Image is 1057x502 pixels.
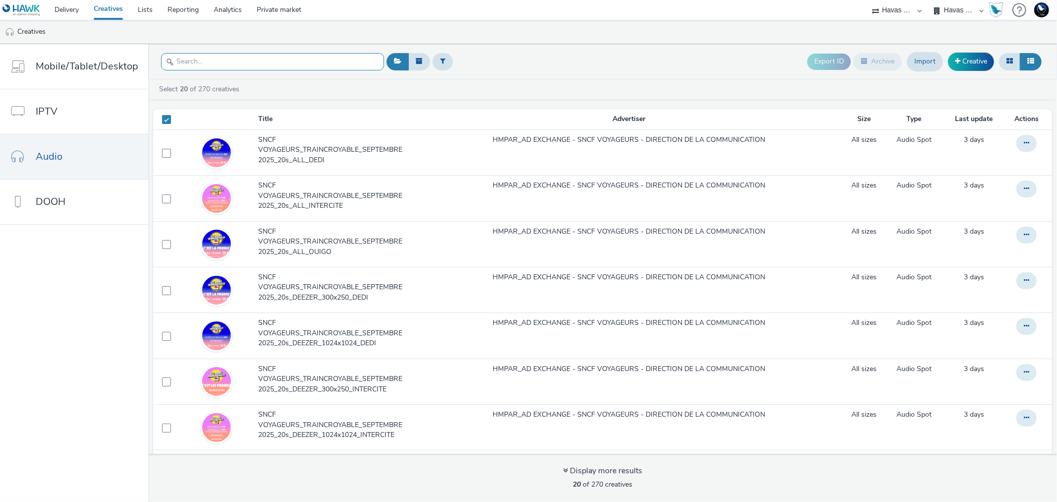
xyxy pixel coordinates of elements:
[851,272,877,282] a: All sizes
[202,230,231,258] img: 1719230b-f690-4b87-9a91-79c27c5b218f.jpg
[258,364,414,399] a: SNCF VOYAGEURS_TRAINCROYABLE_SEPTEMBRE2025_20s_DEEZER_300x250_INTERCITE
[964,272,984,282] span: 3 days
[989,2,1003,18] img: Hawk Academy
[964,410,984,419] span: 3 days
[573,480,581,489] strong: 20
[851,227,877,237] a: All sizes
[1005,109,1052,129] th: Actions
[964,410,984,420] a: 1 September 2025, 15:27
[964,135,984,144] span: 3 days
[896,364,932,374] a: Audio Spot
[202,367,231,396] img: 12d9d2f0-9c1b-4b38-8e87-3ec43d4e08a0.jpg
[851,135,877,145] a: All sizes
[258,181,410,211] span: SNCF VOYAGEURS_TRAINCROYABLE_SEPTEMBRE2025_20s_ALL_INTERCITE
[843,109,886,129] th: Size
[258,135,410,165] span: SNCF VOYAGEURS_TRAINCROYABLE_SEPTEMBRE2025_20s_ALL_DEDI
[999,53,1020,70] button: Grid
[161,53,384,70] input: Search...
[202,276,231,305] img: 912c5f2b-d9d8-49e3-94a2-e812886893dc.jpg
[1034,2,1049,17] img: Support Hawk
[964,364,984,374] a: 1 September 2025, 15:28
[493,318,765,328] a: HMPAR_AD EXCHANGE - SNCF VOYAGEURS - DIRECTION DE LA COMMUNICATION
[202,413,231,442] img: 51e83cd6-882f-48a0-b12e-94740e5b2ade.jpg
[896,272,932,282] a: Audio Spot
[563,465,642,477] div: Display more results
[907,52,943,71] a: Import
[851,410,877,420] a: All sizes
[202,138,231,167] img: 2ca6669a-cb4e-4fc7-a2b2-57fa4aa4dbd4.jpg
[415,109,843,129] th: Advertiser
[573,480,632,489] span: of 270 creatives
[258,227,410,257] span: SNCF VOYAGEURS_TRAINCROYABLE_SEPTEMBRE2025_20s_ALL_OUIGO
[493,227,765,237] a: HMPAR_AD EXCHANGE - SNCF VOYAGEURS - DIRECTION DE LA COMMUNICATION
[964,227,984,237] a: 1 September 2025, 15:45
[896,410,932,420] a: Audio Spot
[896,135,932,145] a: Audio Spot
[180,84,188,94] strong: 20
[853,53,902,70] button: Archive
[964,181,984,190] span: 3 days
[258,318,410,348] span: SNCF VOYAGEURS_TRAINCROYABLE_SEPTEMBRE2025_20s_DEEZER_1024x1024_DEDI
[258,181,414,216] a: SNCF VOYAGEURS_TRAINCROYABLE_SEPTEMBRE2025_20s_ALL_INTERCITE
[493,364,765,374] a: HMPAR_AD EXCHANGE - SNCF VOYAGEURS - DIRECTION DE LA COMMUNICATION
[943,109,1005,129] th: Last update
[36,59,138,73] span: Mobile/Tablet/Desktop
[36,104,57,119] span: IPTV
[258,410,410,440] span: SNCF VOYAGEURS_TRAINCROYABLE_SEPTEMBRE2025_20s_DEEZER_1024x1024_INTERCITE
[807,54,851,69] button: Export ID
[851,318,877,328] a: All sizes
[36,149,62,164] span: Audio
[258,272,410,303] span: SNCF VOYAGEURS_TRAINCROYABLE_SEPTEMBRE2025_20s_DEEZER_300x250_DEDI
[257,109,415,129] th: Title
[258,410,414,445] a: SNCF VOYAGEURS_TRAINCROYABLE_SEPTEMBRE2025_20s_DEEZER_1024x1024_INTERCITE
[493,410,765,420] a: HMPAR_AD EXCHANGE - SNCF VOYAGEURS - DIRECTION DE LA COMMUNICATION
[948,53,994,70] a: Creative
[896,181,932,190] a: Audio Spot
[964,181,984,190] a: 1 September 2025, 15:37
[851,181,877,190] a: All sizes
[5,27,15,37] img: audio
[258,364,410,394] span: SNCF VOYAGEURS_TRAINCROYABLE_SEPTEMBRE2025_20s_DEEZER_300x250_INTERCITE
[964,272,984,282] a: 1 September 2025, 16:21
[258,318,414,353] a: SNCF VOYAGEURS_TRAINCROYABLE_SEPTEMBRE2025_20s_DEEZER_1024x1024_DEDI
[964,135,984,145] a: 1 September 2025, 15:38
[964,318,984,328] a: 1 September 2025, 15:29
[964,318,984,327] span: 3 days
[202,184,231,213] img: cf43a75d-df40-4731-b144-3b8faff1e9c9.jpg
[158,84,243,94] a: Select of 270 creatives
[258,272,414,308] a: SNCF VOYAGEURS_TRAINCROYABLE_SEPTEMBRE2025_20s_DEEZER_300x250_DEDI
[885,109,943,129] th: Type
[896,318,932,328] a: Audio Spot
[258,227,414,262] a: SNCF VOYAGEURS_TRAINCROYABLE_SEPTEMBRE2025_20s_ALL_OUIGO
[36,194,65,209] span: DOOH
[1020,53,1042,70] button: Table
[258,135,414,170] a: SNCF VOYAGEURS_TRAINCROYABLE_SEPTEMBRE2025_20s_ALL_DEDI
[851,364,877,374] a: All sizes
[2,4,41,16] img: undefined Logo
[964,227,984,236] span: 3 days
[493,272,765,282] a: HMPAR_AD EXCHANGE - SNCF VOYAGEURS - DIRECTION DE LA COMMUNICATION
[964,364,984,374] span: 3 days
[202,321,231,350] img: 0b26ef13-3b03-451e-81ba-689796f9d3da.jpg
[493,181,765,190] a: HMPAR_AD EXCHANGE - SNCF VOYAGEURS - DIRECTION DE LA COMMUNICATION
[989,2,1007,18] a: Hawk Academy
[493,135,765,145] a: HMPAR_AD EXCHANGE - SNCF VOYAGEURS - DIRECTION DE LA COMMUNICATION
[896,227,932,237] a: Audio Spot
